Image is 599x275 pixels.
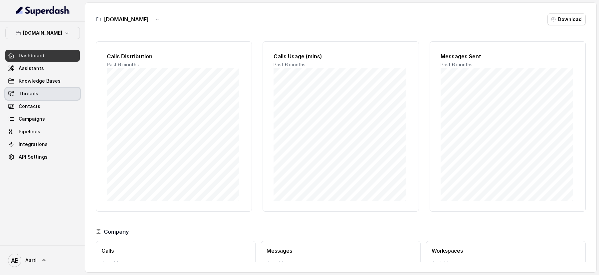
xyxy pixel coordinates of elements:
span: Threads [19,90,38,97]
img: light.svg [16,5,70,16]
a: Contacts [5,100,80,112]
p: [DOMAIN_NAME] [23,29,62,37]
span: Integrations [19,141,48,148]
a: Integrations [5,138,80,150]
a: Threads [5,88,80,100]
span: Assistants [19,65,44,72]
p: Available [432,260,580,267]
a: Dashboard [5,50,80,62]
span: Campaigns [19,116,45,122]
a: Assistants [5,62,80,74]
span: Aarti [25,257,37,264]
h3: [DOMAIN_NAME] [104,15,149,23]
span: Contacts [19,103,40,110]
span: Knowledge Bases [19,78,61,84]
span: Past 6 months [441,62,473,67]
p: Available [101,260,250,267]
button: Download [547,13,586,25]
h2: Calls Distribution [107,52,241,60]
a: API Settings [5,151,80,163]
span: Past 6 months [107,62,139,67]
span: Past 6 months [274,62,305,67]
h3: Workspaces [432,247,580,255]
a: Aarti [5,251,80,270]
h3: Calls [101,247,250,255]
a: Pipelines [5,126,80,138]
a: Campaigns [5,113,80,125]
h3: Messages [267,247,415,255]
text: AB [11,257,19,264]
p: Available [267,260,415,267]
a: Knowledge Bases [5,75,80,87]
h3: Company [104,228,129,236]
span: Pipelines [19,128,40,135]
button: [DOMAIN_NAME] [5,27,80,39]
h2: Calls Usage (mins) [274,52,408,60]
span: Dashboard [19,52,44,59]
h2: Messages Sent [441,52,575,60]
span: API Settings [19,154,48,160]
